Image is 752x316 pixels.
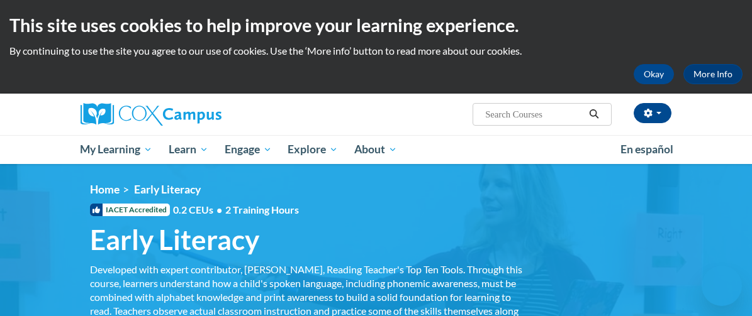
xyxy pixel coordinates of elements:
p: By continuing to use the site you agree to our use of cookies. Use the ‘More info’ button to read... [9,44,743,58]
span: 0.2 CEUs [173,203,299,217]
span: My Learning [80,142,152,157]
span: About [354,142,397,157]
button: Search [585,107,603,122]
span: Explore [288,142,338,157]
span: • [216,204,222,215]
span: IACET Accredited [90,204,170,216]
a: Learn [160,135,216,164]
div: Main menu [71,135,682,164]
img: Cox Campus [81,103,222,126]
a: More Info [683,64,743,84]
span: 2 Training Hours [225,204,299,215]
a: Engage [216,135,280,164]
span: Early Literacy [134,183,201,196]
span: En español [620,143,673,156]
a: My Learning [72,135,161,164]
input: Search Courses [484,107,585,122]
a: Cox Campus [81,103,265,126]
span: Engage [225,142,272,157]
span: Early Literacy [90,223,259,256]
span: Learn [169,142,208,157]
button: Account Settings [634,103,671,123]
a: Home [90,183,120,196]
button: Okay [634,64,674,84]
a: En español [612,136,682,163]
a: About [346,135,405,164]
h2: This site uses cookies to help improve your learning experience. [9,13,743,38]
iframe: Button to launch messaging window [702,266,742,306]
a: Explore [279,135,346,164]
